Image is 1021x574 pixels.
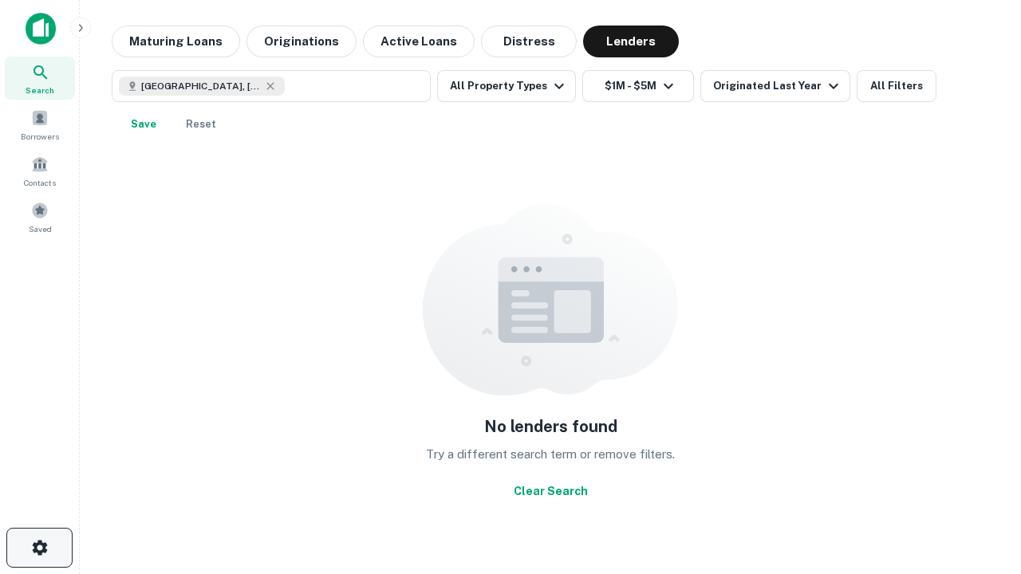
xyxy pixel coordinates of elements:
[26,84,54,96] span: Search
[5,195,75,238] a: Saved
[583,26,679,57] button: Lenders
[437,70,576,102] button: All Property Types
[141,79,261,93] span: [GEOGRAPHIC_DATA], [GEOGRAPHIC_DATA], [GEOGRAPHIC_DATA]
[246,26,357,57] button: Originations
[582,70,694,102] button: $1M - $5M
[481,26,577,57] button: Distress
[484,415,617,438] h5: No lenders found
[5,57,75,100] a: Search
[21,130,59,143] span: Borrowers
[426,445,675,464] p: Try a different search term or remove filters.
[5,149,75,192] a: Contacts
[112,70,431,102] button: [GEOGRAPHIC_DATA], [GEOGRAPHIC_DATA], [GEOGRAPHIC_DATA]
[26,13,56,45] img: capitalize-icon.png
[175,108,227,140] button: Reset
[507,477,594,505] button: Clear Search
[857,70,936,102] button: All Filters
[713,77,843,96] div: Originated Last Year
[423,204,678,395] img: empty content
[29,222,52,235] span: Saved
[5,103,75,146] a: Borrowers
[363,26,475,57] button: Active Loans
[112,26,240,57] button: Maturing Loans
[24,176,56,189] span: Contacts
[941,446,1021,523] iframe: Chat Widget
[700,70,850,102] button: Originated Last Year
[118,108,169,140] button: Save your search to get updates of matches that match your search criteria.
